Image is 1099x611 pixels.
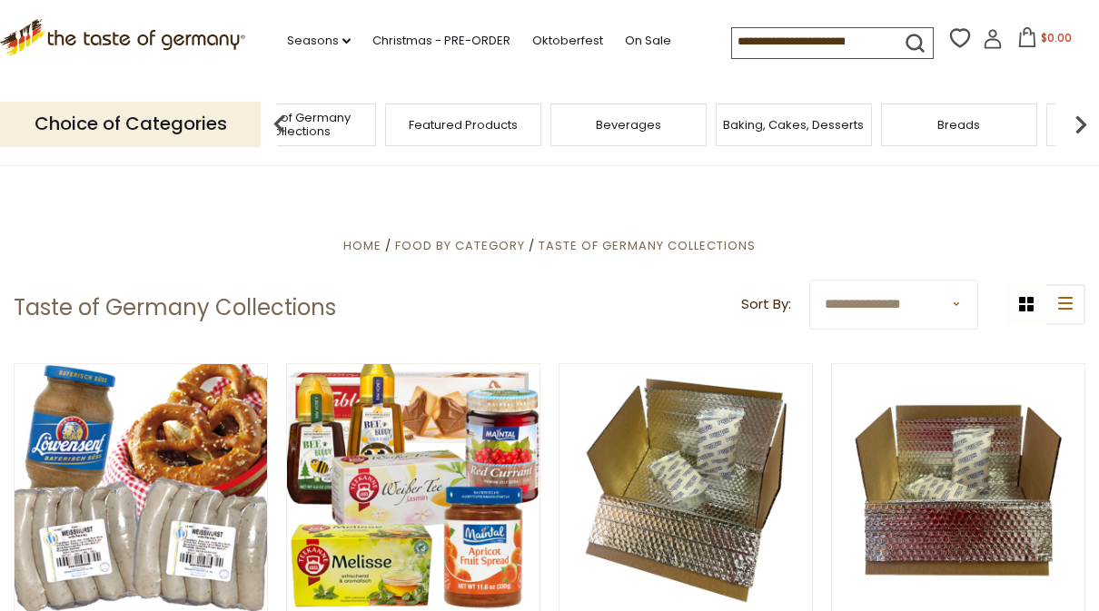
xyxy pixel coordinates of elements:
label: Sort By: [741,293,791,316]
a: Christmas - PRE-ORDER [372,31,510,51]
a: Taste of Germany Collections [225,111,371,138]
a: Featured Products [409,118,518,132]
a: Taste of Germany Collections [539,237,756,254]
a: Breads [937,118,980,132]
a: Baking, Cakes, Desserts [723,118,864,132]
img: previous arrow [262,106,298,143]
span: $0.00 [1041,30,1072,45]
h1: Taste of Germany Collections [14,294,336,321]
a: Food By Category [395,237,525,254]
a: Seasons [287,31,351,51]
a: Oktoberfest [532,31,603,51]
a: On Sale [625,31,671,51]
button: $0.00 [1006,27,1084,54]
a: Home [343,237,381,254]
a: Beverages [596,118,661,132]
img: next arrow [1063,106,1099,143]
